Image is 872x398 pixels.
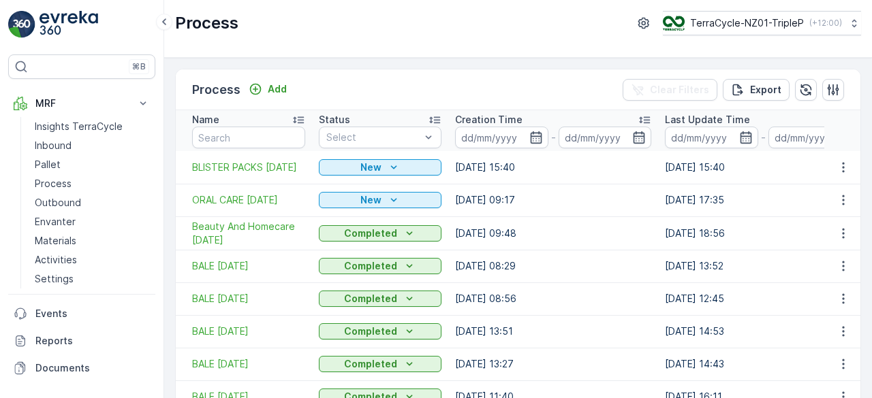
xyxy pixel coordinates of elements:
a: Reports [8,327,155,354]
p: Inbound [35,139,72,152]
a: Settings [29,269,155,288]
p: Creation Time [455,113,523,127]
input: dd/mm/yyyy [559,127,652,148]
button: Completed [319,225,441,242]
a: Outbound [29,193,155,212]
p: Name [192,113,219,127]
p: Completed [344,357,397,371]
p: Export [750,83,781,97]
td: [DATE] 17:35 [658,184,868,216]
button: New [319,159,441,176]
a: Pallet [29,155,155,174]
a: BALE 22/07/2025 [192,292,305,305]
p: Completed [344,259,397,273]
td: [DATE] 18:56 [658,216,868,250]
a: Inbound [29,136,155,155]
p: Activities [35,253,77,267]
a: BLISTER PACKS 8/09/2025 [192,161,305,174]
td: [DATE] 14:53 [658,315,868,348]
p: Completed [344,325,397,338]
button: Clear Filters [623,79,717,101]
p: Select [326,131,420,144]
td: [DATE] 15:40 [658,151,868,184]
p: Status [319,113,350,127]
span: BALE [DATE] [192,357,305,371]
td: [DATE] 13:52 [658,250,868,282]
p: Reports [35,334,150,348]
p: Insights TerraCycle [35,120,123,133]
p: TerraCycle-NZ01-TripleP [690,16,804,30]
td: [DATE] 15:40 [448,151,658,184]
a: Materials [29,231,155,250]
td: [DATE] 08:56 [448,282,658,315]
a: Envanter [29,212,155,231]
p: Events [35,307,150,320]
input: Search [192,127,305,148]
span: Beauty And Homecare [DATE] [192,220,305,247]
button: New [319,192,441,208]
p: Process [175,12,238,34]
td: [DATE] 09:17 [448,184,658,216]
a: Insights TerraCycle [29,117,155,136]
a: Documents [8,354,155,382]
img: logo [8,11,35,38]
p: ( +12:00 ) [809,18,842,29]
button: Export [723,79,790,101]
img: TC_7kpGtVS.png [663,16,685,31]
p: Envanter [35,215,76,229]
p: Settings [35,272,74,286]
p: ⌘B [132,61,146,72]
p: Pallet [35,158,61,171]
a: Events [8,300,155,327]
span: BALE [DATE] [192,325,305,338]
td: [DATE] 13:27 [448,348,658,380]
button: Completed [319,323,441,339]
span: BALE [DATE] [192,259,305,273]
p: New [360,161,381,174]
p: - [551,129,556,146]
button: Completed [319,258,441,274]
p: Materials [35,234,76,248]
button: Completed [319,291,441,307]
button: Completed [319,356,441,372]
p: Process [192,80,240,99]
td: [DATE] 13:51 [448,315,658,348]
p: Process [35,177,72,190]
td: [DATE] 09:48 [448,216,658,250]
p: Completed [344,227,397,240]
a: Activities [29,250,155,269]
a: Process [29,174,155,193]
p: - [761,129,766,146]
a: ORAL CARE 8/09/2025 [192,193,305,207]
span: BLISTER PACKS [DATE] [192,161,305,174]
p: New [360,193,381,207]
button: Add [243,81,292,97]
p: Completed [344,292,397,305]
p: Last Update Time [665,113,750,127]
p: Add [268,82,287,96]
input: dd/mm/yyyy [455,127,548,148]
a: BALE 31/07/25 [192,259,305,273]
input: dd/mm/yyyy [665,127,758,148]
img: logo_light-DOdMpM7g.png [40,11,98,38]
p: MRF [35,97,128,110]
button: MRF [8,90,155,117]
a: BALE 08/07/2025 [192,357,305,371]
p: Documents [35,361,150,375]
td: [DATE] 08:29 [448,250,658,282]
a: BALE 12/07/2025 [192,325,305,338]
span: BALE [DATE] [192,292,305,305]
td: [DATE] 12:45 [658,282,868,315]
a: Beauty And Homecare 31/7/25 [192,220,305,247]
p: Clear Filters [650,83,709,97]
button: TerraCycle-NZ01-TripleP(+12:00) [663,11,861,35]
p: Outbound [35,196,81,210]
input: dd/mm/yyyy [768,127,862,148]
span: ORAL CARE [DATE] [192,193,305,207]
td: [DATE] 14:43 [658,348,868,380]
